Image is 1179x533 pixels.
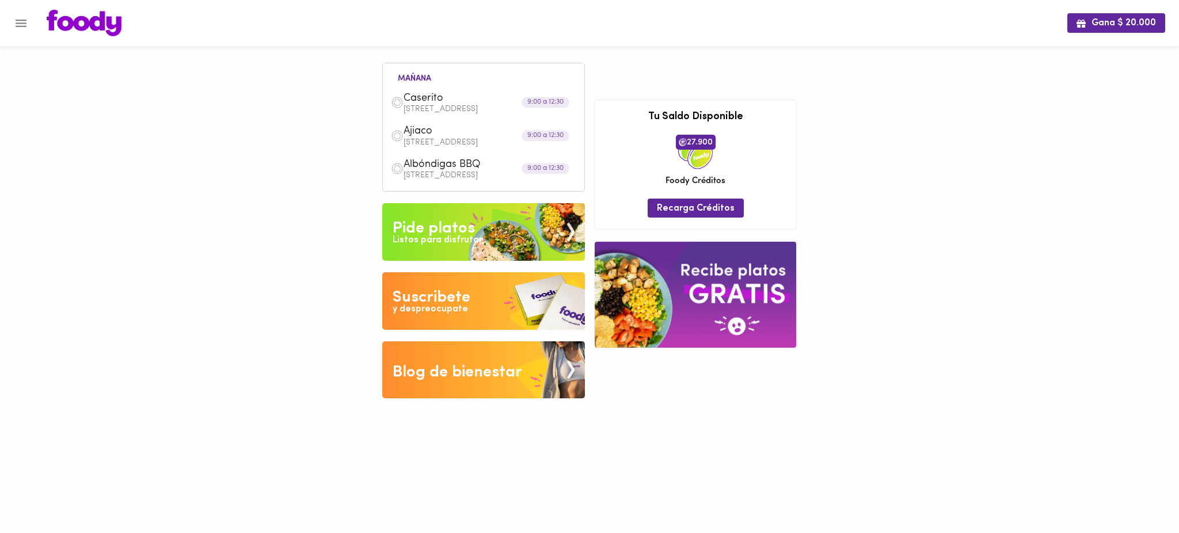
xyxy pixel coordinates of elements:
p: [STREET_ADDRESS] [404,105,576,113]
span: Foody Créditos [665,175,725,187]
span: Albóndigas BBQ [404,158,536,172]
button: Gana $ 20.000 [1067,13,1165,32]
h3: Tu Saldo Disponible [603,112,788,123]
div: 9:00 a 12:30 [522,163,569,174]
div: y despreocupate [393,303,468,316]
li: mañana [389,72,440,83]
iframe: Messagebird Livechat Widget [1112,466,1167,521]
div: Pide platos [393,217,475,240]
span: Gana $ 20.000 [1077,18,1156,29]
div: Listos para disfrutar [393,234,482,247]
button: Menu [7,9,35,37]
img: Pide un Platos [382,203,585,261]
div: 9:00 a 12:30 [522,97,569,108]
img: Disfruta bajar de peso [382,272,585,330]
img: dish.png [391,162,404,175]
img: credits-package.png [678,135,713,169]
div: Suscribete [393,286,470,309]
span: Recarga Créditos [657,203,735,214]
div: Blog de bienestar [393,361,522,384]
img: foody-creditos.png [679,138,687,146]
img: dish.png [391,96,404,109]
img: referral-banner.png [595,242,796,347]
button: Recarga Créditos [648,199,744,218]
p: [STREET_ADDRESS] [404,172,576,180]
img: logo.png [47,10,121,36]
span: Caserito [404,92,536,105]
div: 9:00 a 12:30 [522,130,569,141]
p: [STREET_ADDRESS] [404,139,576,147]
span: 27.900 [676,135,716,150]
img: dish.png [391,130,404,142]
img: Blog de bienestar [382,341,585,399]
span: Ajiaco [404,125,536,138]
